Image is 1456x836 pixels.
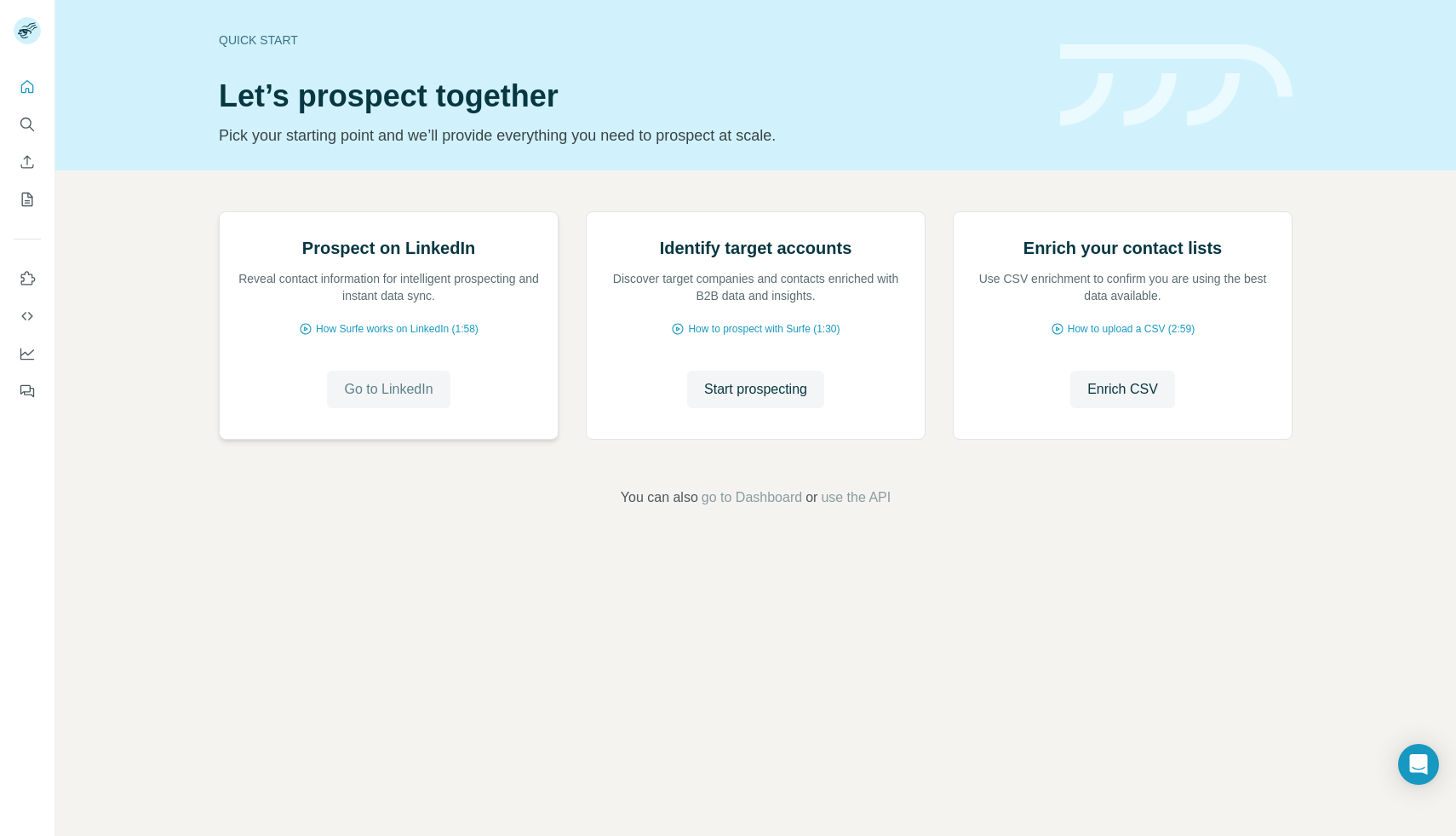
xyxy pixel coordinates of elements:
[316,321,479,337] span: How Surfe works on LinkedIn (1:58)
[821,487,891,508] button: use the API
[704,379,807,400] span: Start prospecting
[219,124,1040,147] p: Pick your starting point and we’ll provide everything you need to prospect at scale.
[14,72,41,102] button: Quick start
[14,376,41,406] button: Feedback
[604,270,908,304] p: Discover target companies and contacts enriched with B2B data and insights.
[14,263,41,294] button: Use Surfe on LinkedIn
[344,379,433,400] span: Go to LinkedIn
[1023,236,1222,260] h2: Enrich your contact lists
[14,338,41,369] button: Dashboard
[687,371,824,408] button: Start prospecting
[1398,744,1439,785] div: Open Intercom Messenger
[327,371,450,408] button: Go to LinkedIn
[237,270,541,304] p: Reveal contact information for intelligent prospecting and instant data sync.
[1060,44,1293,127] img: banner
[219,32,1040,49] div: Quick start
[14,147,41,177] button: Enrich CSV
[702,487,802,508] button: go to Dashboard
[621,487,698,508] span: You can also
[971,270,1275,304] p: Use CSV enrichment to confirm you are using the best data available.
[14,184,41,215] button: My lists
[219,79,1040,113] h1: Let’s prospect together
[14,301,41,332] button: Use Surfe API
[805,487,817,508] span: or
[302,236,475,260] h2: Prospect on LinkedIn
[14,109,41,140] button: Search
[660,236,852,260] h2: Identify target accounts
[688,321,840,337] span: How to prospect with Surfe (1:30)
[1070,371,1175,408] button: Enrich CSV
[1087,379,1158,400] span: Enrich CSV
[1068,321,1195,337] span: How to upload a CSV (2:59)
